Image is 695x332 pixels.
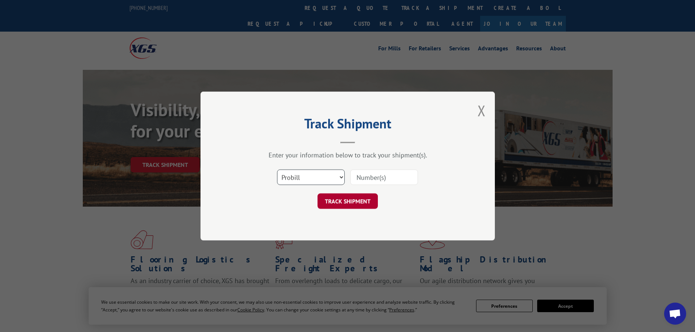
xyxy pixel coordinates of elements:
[237,118,458,132] h2: Track Shipment
[350,169,418,185] input: Number(s)
[318,193,378,209] button: TRACK SHIPMENT
[478,101,486,120] button: Close modal
[237,151,458,159] div: Enter your information below to track your shipment(s).
[664,303,686,325] div: Open chat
